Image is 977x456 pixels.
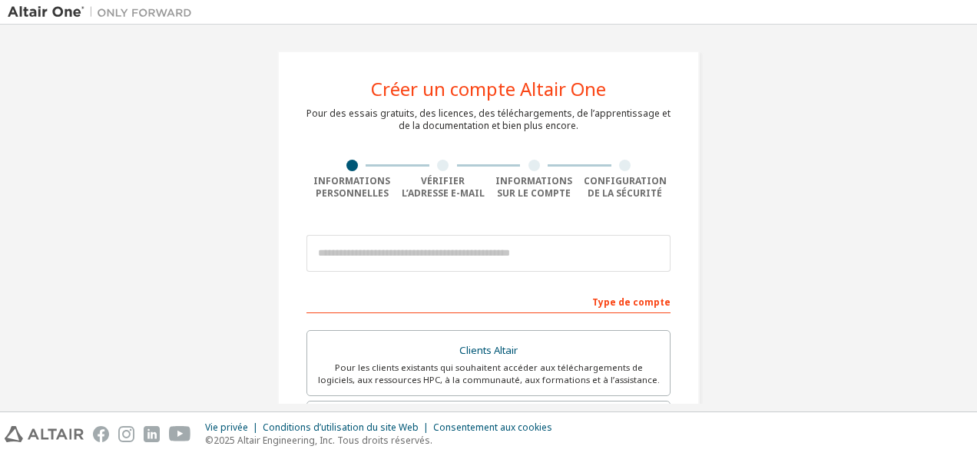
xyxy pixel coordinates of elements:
div: Conditions d’utilisation du site Web [263,421,433,434]
p: © [205,434,561,447]
div: Vérifier l’adresse e-mail [398,175,489,200]
div: Vie privée [205,421,263,434]
img: linkedin.svg [144,426,160,442]
div: Créer un compte Altair One [371,80,606,98]
div: Pour des essais gratuits, des licences, des téléchargements, de l’apprentissage et de la document... [306,107,671,132]
div: Consentement aux cookies [433,421,561,434]
div: Configuration de la sécurité [580,175,671,200]
div: Pour les clients existants qui souhaitent accéder aux téléchargements de logiciels, aux ressource... [316,362,661,386]
img: altair_logo.svg [5,426,84,442]
img: instagram.svg [118,426,134,442]
img: Altair One [8,5,200,20]
div: Informations sur le compte [488,175,580,200]
div: Type de compte [306,289,671,313]
img: youtube.svg [169,426,191,442]
font: 2025 Altair Engineering, Inc. Tous droits réservés. [214,434,432,447]
div: Clients Altair [316,340,661,362]
div: Informations personnelles [306,175,398,200]
img: facebook.svg [93,426,109,442]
